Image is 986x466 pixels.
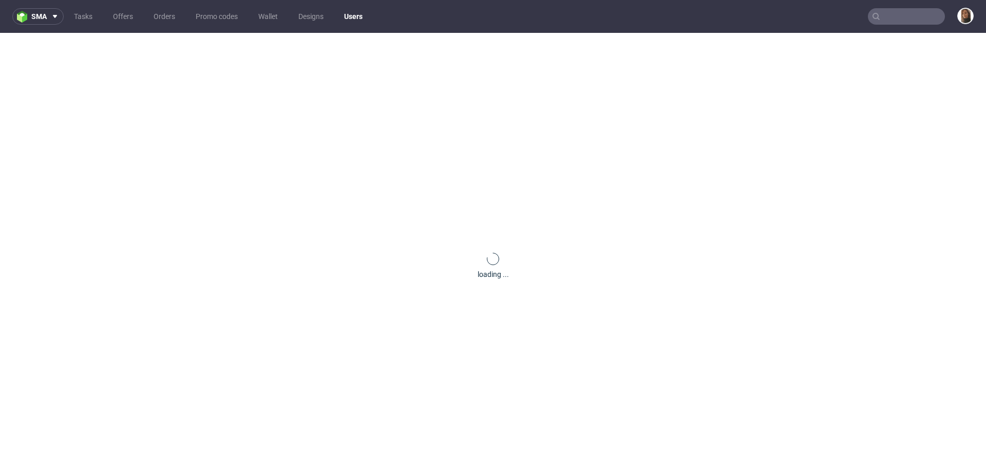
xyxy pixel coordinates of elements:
[338,8,369,25] a: Users
[189,8,244,25] a: Promo codes
[958,9,973,23] img: Angelina Marć
[107,8,139,25] a: Offers
[12,8,64,25] button: sma
[252,8,284,25] a: Wallet
[478,269,509,279] div: loading ...
[68,8,99,25] a: Tasks
[147,8,181,25] a: Orders
[292,8,330,25] a: Designs
[17,11,31,23] img: logo
[31,13,47,20] span: sma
